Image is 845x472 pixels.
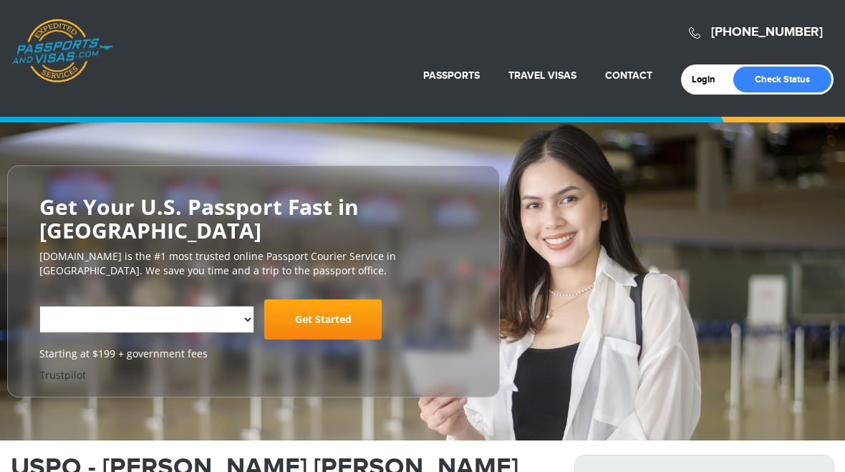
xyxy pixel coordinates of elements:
[423,69,480,82] a: Passports
[692,74,725,85] a: Login
[508,69,576,82] a: Travel Visas
[39,249,468,278] p: [DOMAIN_NAME] is the #1 most trusted online Passport Courier Service in [GEOGRAPHIC_DATA]. We sav...
[11,19,113,83] a: Passports & [DOMAIN_NAME]
[39,347,468,361] span: Starting at $199 + government fees
[39,368,86,382] a: Trustpilot
[733,67,831,92] a: Check Status
[605,69,652,82] a: Contact
[711,24,823,40] a: [PHONE_NUMBER]
[39,195,468,242] h2: Get Your U.S. Passport Fast in [GEOGRAPHIC_DATA]
[264,299,382,339] a: Get Started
